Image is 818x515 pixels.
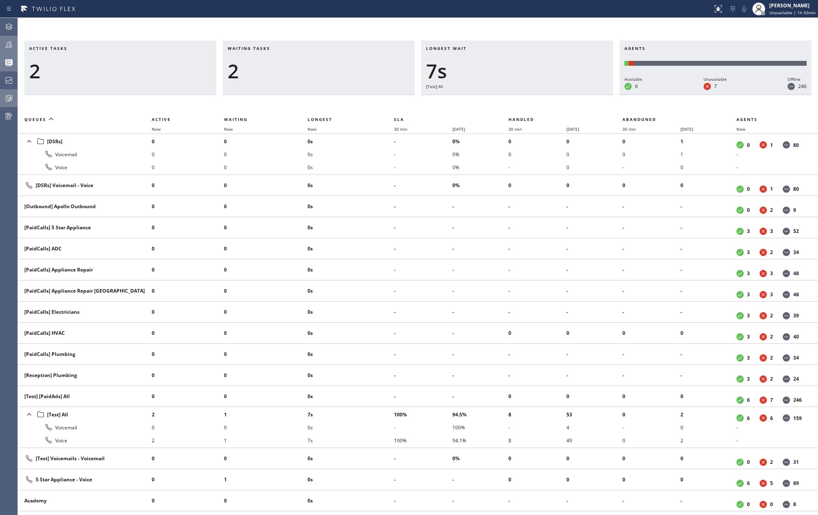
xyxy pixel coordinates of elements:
[308,408,394,421] li: 7s
[783,396,790,404] dt: Offline
[770,354,773,361] dd: 2
[736,116,758,122] span: Agents
[452,242,508,255] li: -
[152,116,171,122] span: Active
[308,348,394,361] li: 0s
[736,375,744,383] dt: Available
[760,291,767,298] dt: Unavailable
[783,291,790,298] dt: Offline
[152,421,224,434] li: 0
[783,375,790,383] dt: Offline
[622,221,680,234] li: -
[152,306,224,319] li: 0
[760,207,767,214] dt: Unavailable
[452,221,508,234] li: -
[736,249,744,256] dt: Available
[770,312,773,319] dd: 2
[760,270,767,277] dt: Unavailable
[152,242,224,255] li: 0
[680,126,693,132] span: [DATE]
[394,148,452,161] li: -
[24,203,145,210] div: [Outbound] Apollo Outbound
[566,200,622,213] li: -
[760,414,767,422] dt: Unavailable
[308,390,394,403] li: 0s
[622,126,636,132] span: 30 min
[566,221,622,234] li: -
[760,249,767,256] dt: Unavailable
[452,126,465,132] span: [DATE]
[508,135,566,148] li: 0
[224,161,308,174] li: 0
[228,59,410,83] div: 2
[224,369,308,382] li: 0
[770,207,773,213] dd: 2
[394,221,452,234] li: -
[747,249,750,256] dd: 3
[793,396,802,403] dd: 246
[508,369,566,382] li: -
[24,116,46,122] span: Queues
[152,179,224,192] li: 0
[152,327,224,340] li: 0
[508,390,566,403] li: 0
[736,396,744,404] dt: Available
[736,270,744,277] dt: Available
[452,263,508,276] li: -
[566,284,622,297] li: -
[394,327,452,340] li: -
[680,135,736,148] li: 1
[452,421,508,434] li: 100%
[452,200,508,213] li: -
[426,83,608,90] div: [Test] All
[508,408,566,421] li: 8
[622,390,680,403] li: 0
[622,327,680,340] li: 0
[783,185,790,193] dt: Offline
[224,284,308,297] li: 0
[452,327,508,340] li: -
[783,207,790,214] dt: Offline
[224,306,308,319] li: 0
[622,421,680,434] li: -
[793,142,799,149] dd: 80
[793,375,799,382] dd: 24
[680,327,736,340] li: 0
[394,242,452,255] li: -
[426,45,467,51] span: Longest wait
[224,421,308,434] li: 0
[224,408,308,421] li: 1
[783,312,790,319] dt: Offline
[394,421,452,434] li: -
[394,161,452,174] li: -
[680,369,736,382] li: -
[622,348,680,361] li: -
[224,390,308,403] li: 0
[566,306,622,319] li: -
[24,351,145,358] div: [PaidCalls] Plumbing
[508,284,566,297] li: -
[566,161,622,174] li: 0
[508,452,566,465] li: 0
[24,149,145,159] div: Voicemail
[770,291,773,298] dd: 3
[29,59,211,83] div: 2
[152,148,224,161] li: 0
[426,59,608,83] div: 7s
[394,452,452,465] li: -
[224,452,308,465] li: 0
[224,135,308,148] li: 0
[622,263,680,276] li: -
[394,135,452,148] li: -
[152,434,224,447] li: 2
[24,136,145,147] div: [DSRs]
[508,221,566,234] li: -
[793,207,796,213] dd: 9
[566,434,622,447] li: 49
[508,434,566,447] li: 8
[508,126,522,132] span: 30 min
[152,161,224,174] li: 0
[308,284,394,297] li: 0s
[680,408,736,421] li: 2
[747,270,750,277] dd: 3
